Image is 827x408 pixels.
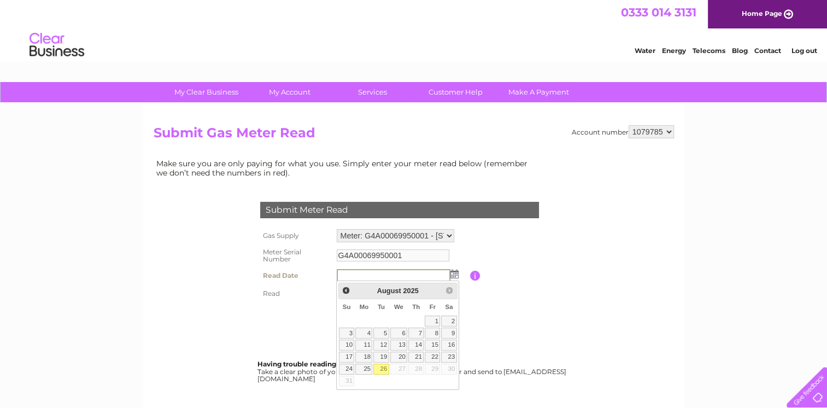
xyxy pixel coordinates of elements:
[425,352,440,363] a: 22
[390,340,408,351] a: 13
[408,352,424,363] a: 21
[662,46,686,55] a: Energy
[635,46,655,55] a: Water
[430,304,436,310] span: Friday
[355,340,372,351] a: 11
[754,46,781,55] a: Contact
[340,284,353,297] a: Prev
[410,82,501,102] a: Customer Help
[572,125,674,138] div: Account number
[161,82,251,102] a: My Clear Business
[621,5,696,19] a: 0333 014 3131
[29,28,85,62] img: logo.png
[425,340,440,351] a: 15
[373,340,389,351] a: 12
[260,202,539,218] div: Submit Meter Read
[156,6,672,53] div: Clear Business is a trading name of Verastar Limited (registered in [GEOGRAPHIC_DATA] No. 3667643...
[257,360,380,368] b: Having trouble reading your meter?
[412,304,420,310] span: Thursday
[355,328,372,339] a: 4
[257,285,334,302] th: Read
[408,340,424,351] a: 14
[334,302,470,323] td: Are you sure the read you have entered is correct?
[339,352,354,363] a: 17
[342,286,350,295] span: Prev
[355,352,372,363] a: 18
[377,287,401,295] span: August
[339,340,354,351] a: 10
[257,360,568,383] div: Take a clear photo of your readings, tell us which supply it's for and send to [EMAIL_ADDRESS][DO...
[343,304,351,310] span: Sunday
[327,82,418,102] a: Services
[373,328,389,339] a: 5
[441,352,456,363] a: 23
[373,364,389,375] a: 26
[445,304,453,310] span: Saturday
[373,352,389,363] a: 19
[355,364,372,375] a: 25
[257,226,334,245] th: Gas Supply
[257,266,334,285] th: Read Date
[244,82,335,102] a: My Account
[470,271,480,281] input: Information
[339,364,354,375] a: 24
[791,46,817,55] a: Log out
[693,46,725,55] a: Telecoms
[425,328,440,339] a: 8
[408,328,424,339] a: 7
[339,328,354,339] a: 3
[394,304,403,310] span: Wednesday
[441,340,456,351] a: 16
[732,46,748,55] a: Blog
[403,287,418,295] span: 2025
[494,82,584,102] a: Make A Payment
[154,156,536,179] td: Make sure you are only paying for what you use. Simply enter your meter read below (remember we d...
[154,125,674,146] h2: Submit Gas Meter Read
[441,316,456,327] a: 2
[441,328,456,339] a: 9
[257,245,334,267] th: Meter Serial Number
[425,316,440,327] a: 1
[360,304,369,310] span: Monday
[390,352,408,363] a: 20
[450,270,459,278] img: ...
[378,304,385,310] span: Tuesday
[390,328,408,339] a: 6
